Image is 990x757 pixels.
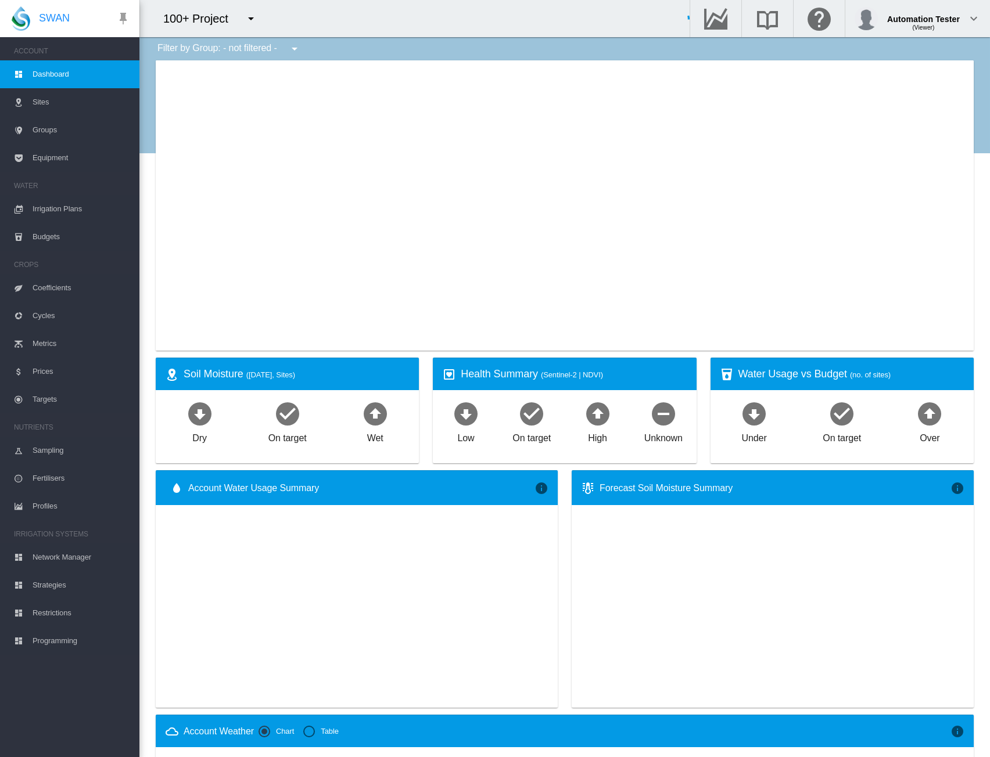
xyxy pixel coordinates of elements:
div: Soil Moisture [184,367,410,381]
span: Fertilisers [33,464,130,492]
div: Dry [192,427,207,445]
div: On target [823,427,861,445]
md-icon: icon-information [535,481,548,495]
div: Wet [367,427,383,445]
span: Sampling [33,437,130,464]
div: Low [457,427,474,445]
span: Profiles [33,492,130,520]
span: Dashboard [33,60,130,88]
div: Account Weather [184,725,254,738]
span: (no. of sites) [850,370,891,379]
div: Water Usage vs Budget [738,367,964,381]
md-icon: icon-water [170,481,184,495]
md-icon: icon-weather-cloudy [165,724,179,738]
span: (Sentinel-2 | NDVI) [541,370,603,379]
div: Over [920,427,939,445]
md-icon: icon-chevron-down [967,12,981,26]
div: 100+ Project [163,10,239,27]
button: icon-menu-down [239,7,263,30]
span: Cycles [33,302,130,330]
span: Strategies [33,571,130,599]
md-icon: icon-map-marker-radius [165,367,179,381]
md-icon: Search the knowledge base [754,12,781,26]
md-icon: icon-heart-box-outline [442,367,456,381]
span: Account Water Usage Summary [188,482,535,495]
span: SWAN [39,11,70,26]
md-icon: icon-minus-circle [650,399,677,427]
md-icon: icon-arrow-up-bold-circle [916,399,944,427]
md-icon: icon-menu-down [244,12,258,26]
md-icon: Go to the Data Hub [702,12,730,26]
md-icon: icon-cup-water [720,367,734,381]
div: Health Summary [461,367,687,381]
span: IRRIGATION SYSTEMS [14,525,130,543]
span: Metrics [33,330,130,358]
span: Programming [33,627,130,655]
span: Coefficients [33,274,130,302]
span: NUTRIENTS [14,418,130,437]
span: ACCOUNT [14,42,130,60]
img: profile.jpg [855,7,878,30]
md-radio-button: Table [303,726,339,737]
md-icon: icon-menu-down [288,42,302,56]
span: ([DATE], Sites) [246,370,295,379]
div: High [588,427,607,445]
div: Forecast Soil Moisture Summary [600,482,950,495]
md-icon: icon-arrow-down-bold-circle [186,399,214,427]
md-icon: icon-arrow-down-bold-circle [740,399,768,427]
md-radio-button: Chart [259,726,294,737]
md-icon: icon-checkbox-marked-circle [274,399,302,427]
span: Budgets [33,223,130,251]
img: SWAN-Landscape-Logo-Colour-drop.png [12,6,30,31]
span: Network Manager [33,543,130,571]
span: Equipment [33,144,130,172]
md-icon: icon-checkbox-marked-circle [828,399,856,427]
span: Groups [33,116,130,144]
md-icon: icon-information [950,724,964,738]
div: Under [742,427,767,445]
md-icon: icon-arrow-up-bold-circle [361,399,389,427]
div: On target [268,427,307,445]
span: Sites [33,88,130,116]
md-icon: icon-arrow-up-bold-circle [584,399,612,427]
md-icon: icon-pin [116,12,130,26]
div: Filter by Group: - not filtered - [149,37,310,60]
button: icon-menu-down [283,37,306,60]
span: Irrigation Plans [33,195,130,223]
span: WATER [14,176,130,195]
span: (Viewer) [912,24,934,31]
span: Prices [33,358,130,385]
div: Automation Tester [887,9,960,20]
md-icon: icon-thermometer-lines [581,481,595,495]
span: Targets [33,385,130,413]
span: CROPS [14,255,130,274]
div: Unknown [644,427,683,445]
div: On target [512,427,551,445]
span: Restrictions [33,599,130,627]
md-icon: icon-checkbox-marked-circle [518,399,546,427]
md-icon: icon-information [950,481,964,495]
md-icon: Click here for help [805,12,833,26]
md-icon: icon-arrow-down-bold-circle [452,399,480,427]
